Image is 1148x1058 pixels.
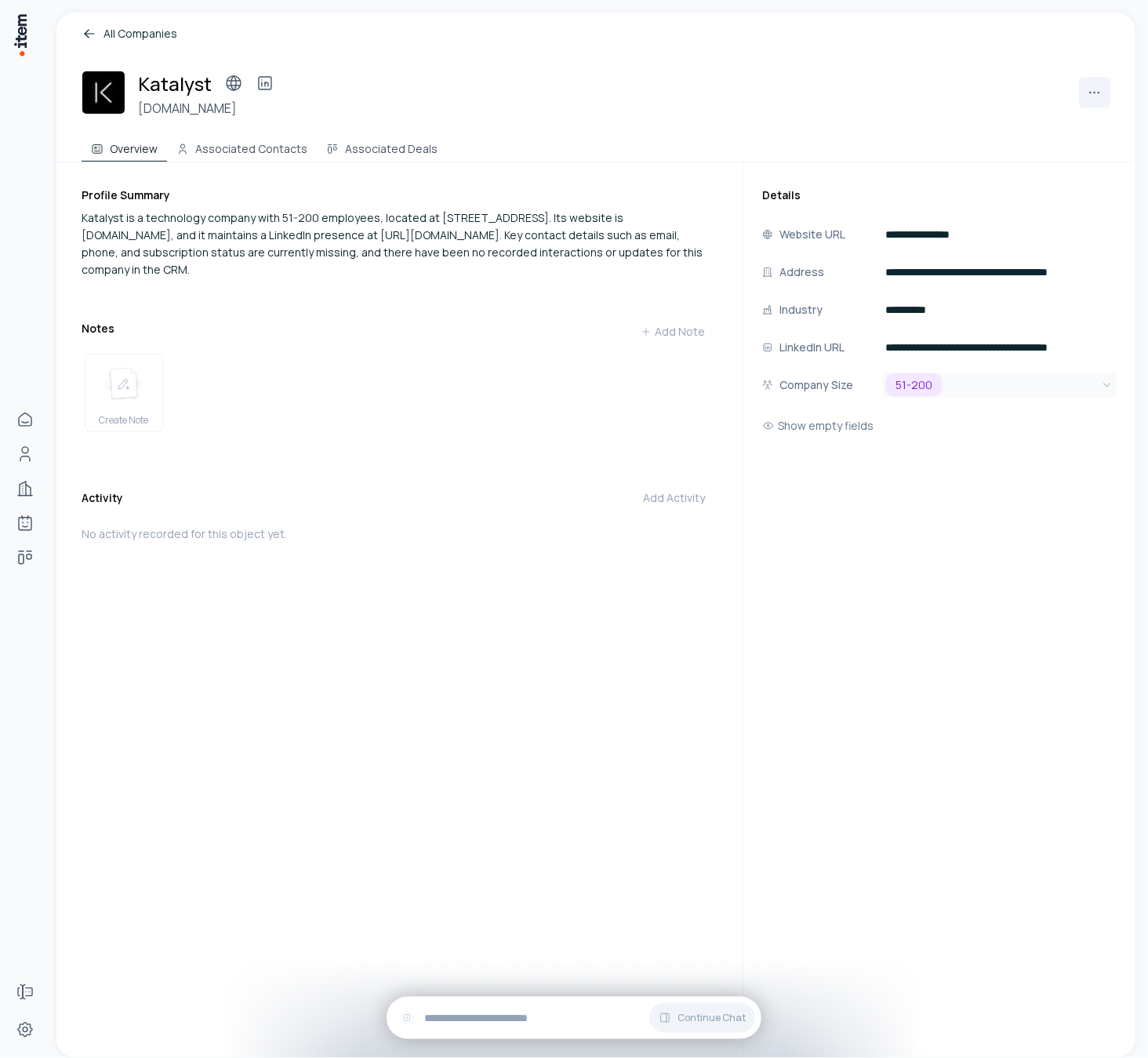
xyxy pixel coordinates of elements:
img: create note [105,367,143,402]
p: Company Size [779,376,853,394]
button: Add Activity [630,482,717,514]
a: All Companies [82,25,1110,42]
a: Companies [9,473,41,504]
button: Associated Deals [317,130,447,162]
h3: Details [762,187,1117,203]
p: LinkedIn URL [779,339,845,356]
a: Home [9,404,41,435]
h3: Profile Summary [82,187,717,203]
p: Website URL [779,226,845,243]
div: Katalyst is a technology company with 51-200 employees, located at [STREET_ADDRESS]. Its website ... [82,209,717,278]
img: Katalyst [82,71,125,115]
button: Show empty fields [762,410,874,442]
a: Contacts [9,438,41,470]
a: Agents [9,507,41,539]
a: deals [9,542,41,573]
h3: Activity [82,490,123,506]
button: Continue Chat [649,1003,755,1033]
h3: Notes [82,321,114,336]
button: Associated Contacts [167,130,317,162]
button: Add Note [628,316,717,347]
button: Overview [82,130,167,162]
button: create noteCreate Note [85,354,163,432]
h3: [DOMAIN_NAME] [138,99,281,118]
a: Forms [9,976,41,1008]
p: Industry [779,301,823,318]
div: Continue Chat [387,997,761,1039]
img: Item Brain Logo [13,13,28,57]
p: No activity recorded for this object yet. [82,526,717,542]
h2: Katalyst [138,71,212,96]
button: More actions [1079,77,1110,108]
div: Add Note [641,324,705,340]
span: Continue Chat [678,1012,746,1024]
p: Address [779,264,824,281]
span: Create Note [100,414,149,427]
a: Settings [9,1014,41,1045]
